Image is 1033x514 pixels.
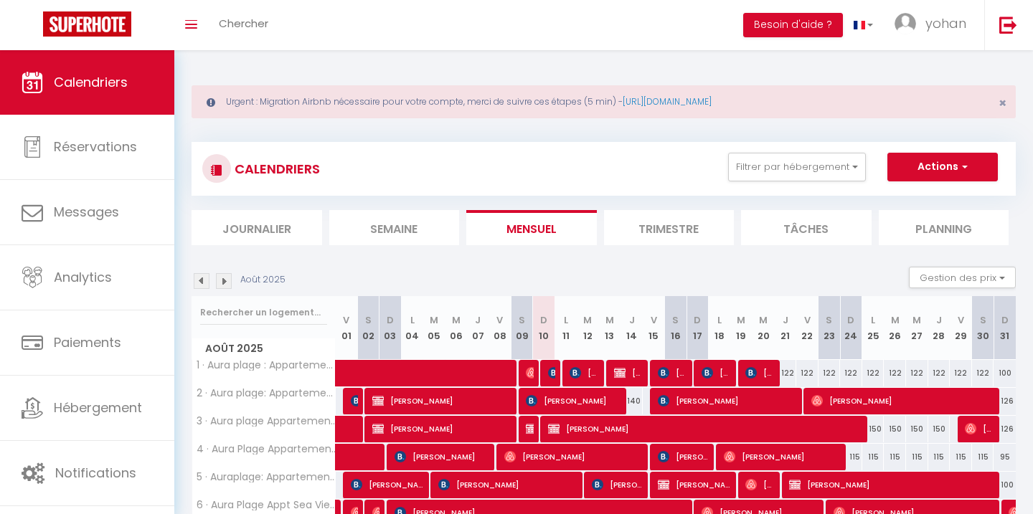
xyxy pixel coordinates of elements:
span: [PERSON_NAME] [745,359,775,386]
abbr: V [804,313,811,327]
abbr: L [564,313,568,327]
th: 05 [423,296,445,360]
th: 22 [796,296,819,360]
button: Close [999,97,1006,110]
abbr: M [912,313,921,327]
span: [PERSON_NAME] [351,387,358,414]
span: Hébergement [54,399,142,417]
span: 6 · Aura Plage Appt Sea View 40m² [194,500,338,510]
span: Réservations [54,138,137,156]
span: [PERSON_NAME] [438,471,579,498]
img: Super Booking [43,11,131,37]
div: 122 [819,360,841,386]
th: 17 [687,296,709,360]
abbr: D [540,313,547,327]
th: 10 [533,296,555,360]
abbr: M [759,313,768,327]
th: 02 [357,296,379,360]
abbr: S [672,313,679,327]
span: [PERSON_NAME] [372,387,513,414]
abbr: L [410,313,415,327]
abbr: S [980,313,986,327]
span: [PERSON_NAME] [526,415,533,442]
div: 115 [884,444,906,470]
th: 16 [664,296,687,360]
img: ... [895,13,916,34]
abbr: D [694,313,701,327]
th: 07 [467,296,489,360]
abbr: J [783,313,788,327]
li: Journalier [192,210,322,245]
span: [PERSON_NAME] [548,359,555,386]
abbr: S [826,313,832,327]
div: 122 [840,360,862,386]
abbr: M [452,313,461,327]
span: yohan [925,14,966,32]
th: 24 [840,296,862,360]
span: [PERSON_NAME] [372,415,513,442]
div: 95 [994,444,1016,470]
span: Messages [54,203,119,221]
span: 1 · Aura plage : Appartement neuf : SUN [194,360,338,371]
th: 08 [489,296,511,360]
span: Août 2025 [192,338,335,359]
th: 09 [511,296,533,360]
abbr: V [343,313,349,327]
span: [PERSON_NAME] [811,387,996,414]
div: 115 [862,444,885,470]
span: [PERSON_NAME] [526,387,622,414]
li: Semaine [329,210,460,245]
span: [PERSON_NAME] [570,359,599,386]
abbr: D [847,313,854,327]
th: 28 [928,296,951,360]
span: 5 · Auraplage: Appartement: Sundream [194,472,338,482]
div: 122 [928,360,951,386]
div: 122 [884,360,906,386]
th: 25 [862,296,885,360]
div: 122 [906,360,928,386]
div: 150 [906,416,928,442]
li: Tâches [741,210,872,245]
input: Rechercher un logement... [200,300,327,325]
th: 11 [555,296,577,360]
span: × [999,94,1006,112]
div: 100 [994,360,1016,386]
button: Actions [887,153,998,181]
div: 122 [972,360,994,386]
button: Filtrer par hébergement [728,153,866,181]
div: 122 [796,360,819,386]
th: 19 [730,296,753,360]
abbr: V [496,313,503,327]
th: 04 [401,296,423,360]
div: 150 [884,416,906,442]
div: 122 [774,360,796,386]
div: 140 [621,388,643,414]
th: 18 [709,296,731,360]
abbr: M [430,313,438,327]
div: 150 [862,416,885,442]
abbr: V [958,313,964,327]
span: 3 · Aura plage Appartement Aura Blue [194,416,338,427]
div: 115 [950,444,972,470]
button: Gestion des prix [909,267,1016,288]
span: 2 · Aura plage: Appartement Sunrise [194,388,338,399]
abbr: D [1001,313,1009,327]
div: 115 [928,444,951,470]
div: Urgent : Migration Airbnb nécessaire pour votre compte, merci de suivre ces étapes (5 min) - [192,85,1016,118]
span: [PERSON_NAME] [658,359,687,386]
a: [URL][DOMAIN_NAME] [623,95,712,108]
abbr: J [475,313,481,327]
button: Besoin d'aide ? [743,13,843,37]
abbr: L [871,313,875,327]
span: [PERSON_NAME] [504,443,645,470]
div: 122 [862,360,885,386]
span: Calendriers [54,73,128,91]
div: 126 [994,416,1016,442]
th: 03 [379,296,402,360]
th: 23 [819,296,841,360]
abbr: D [387,313,394,327]
abbr: L [717,313,722,327]
span: [PERSON_NAME] [965,415,994,442]
li: Planning [879,210,1009,245]
th: 15 [643,296,665,360]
